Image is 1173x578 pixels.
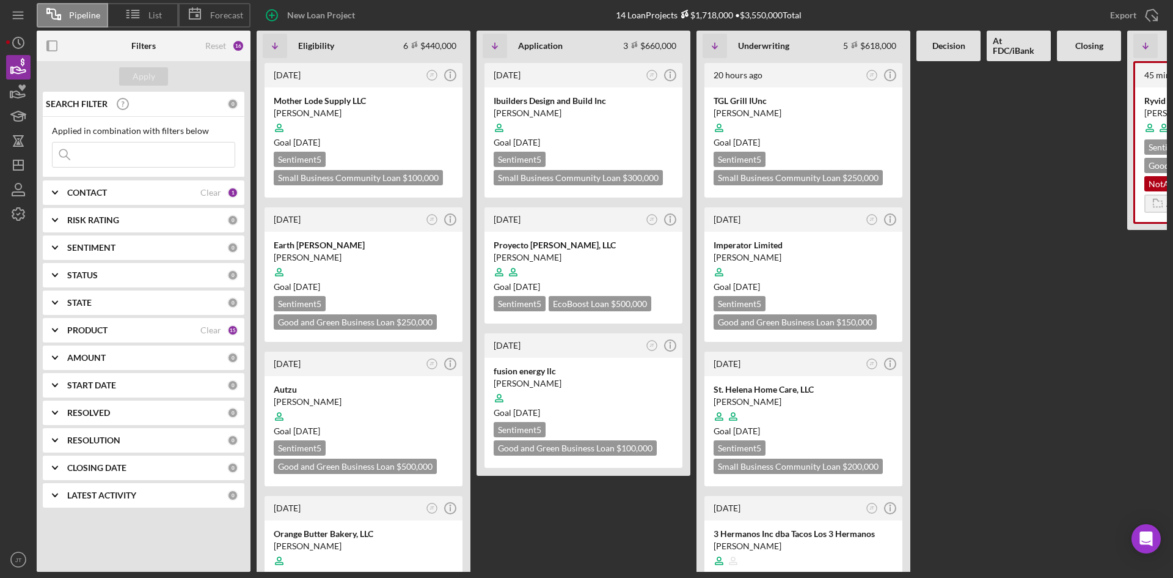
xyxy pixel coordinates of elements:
text: JT [429,506,434,510]
span: $100,000 [616,443,652,453]
div: 5 $618,000 [843,40,896,51]
div: Open Intercom Messenger [1131,524,1161,554]
div: Proyecto [PERSON_NAME], LLC [494,239,673,251]
text: JT [649,217,654,221]
time: 09/27/2025 [293,137,320,147]
b: RESOLVED [67,408,110,418]
div: TGL Grill IUnc [714,95,893,107]
span: $500,000 [611,298,647,309]
div: [PERSON_NAME] [714,107,893,119]
div: 0 [227,435,238,446]
b: At FDC/iBank [993,36,1045,56]
span: Goal [714,281,760,292]
b: CLOSING DATE [67,463,126,473]
div: 0 [227,215,238,226]
time: 09/23/2025 [513,407,540,418]
div: Export [1110,3,1136,28]
span: Goal [714,426,760,436]
div: [PERSON_NAME] [714,540,893,552]
div: New Loan Project [287,3,355,28]
div: Autzu [274,383,453,396]
a: 20 hours agoJTTGL Grill IUnc[PERSON_NAME]Goal [DATE]Sentiment5Small Business Community Loan $250,000 [703,61,904,199]
button: JT [424,356,440,372]
div: 1 [227,187,238,198]
div: 0 [227,297,238,308]
time: 2025-08-26 22:19 [714,358,740,369]
time: 2025-09-03 21:17 [714,70,762,80]
b: SEARCH FILTER [46,99,108,109]
time: 2025-08-04 19:46 [274,503,301,513]
div: 16 [232,40,244,52]
span: Goal [274,137,320,147]
a: [DATE]JTSt. Helena Home Care, LLC[PERSON_NAME]Goal [DATE]Sentiment5Small Business Community Loan ... [703,350,904,488]
time: 2025-08-12 03:52 [494,340,521,350]
div: 14 Loan Projects • $3,550,000 Total [616,10,802,20]
div: Good and Green Business Loan [714,314,877,330]
div: Sentiment 5 [274,152,326,167]
div: Orange Butter Bakery, LLC [274,528,453,540]
span: $150,000 [836,317,872,327]
b: SENTIMENT [67,243,115,253]
a: [DATE]JTAutzu[PERSON_NAME]Goal [DATE]Sentiment5Good and Green Business Loan $500,000 [263,350,464,488]
span: $300,000 [623,172,659,183]
div: Apply [133,67,155,86]
span: $200,000 [842,461,879,472]
span: $500,000 [396,461,433,472]
time: 09/01/2025 [513,281,540,292]
div: Sentiment 5 [714,440,766,456]
b: PRODUCT [67,325,108,335]
span: Goal [714,137,760,147]
div: [PERSON_NAME] [494,251,673,264]
div: Sentiment 5 [494,152,546,167]
div: 6 $440,000 [403,40,456,51]
div: Sentiment 5 [714,296,766,311]
span: Pipeline [69,10,100,20]
a: [DATE]JTMother Lode Supply LLC[PERSON_NAME]Goal [DATE]Sentiment5Small Business Community Loan $10... [263,61,464,199]
text: JT [429,217,434,221]
div: Small Business Community Loan [494,170,663,185]
div: Clear [200,325,221,335]
div: Applied in combination with filters below [52,126,235,136]
span: $250,000 [396,317,433,327]
div: Good and Green Business Loan [494,440,657,456]
div: Clear [200,188,221,198]
b: RESOLUTION [67,435,120,445]
button: JT [6,547,31,572]
div: [PERSON_NAME] [494,107,673,119]
div: EcoBoost Loan [549,296,651,311]
div: 15 [227,325,238,336]
div: 3 $660,000 [623,40,676,51]
div: 0 [227,242,238,253]
b: Closing [1075,41,1103,51]
div: Good and Green Business Loan [274,314,437,330]
b: Eligibility [298,41,334,51]
a: [DATE]JTProyecto [PERSON_NAME], LLC[PERSON_NAME]Goal [DATE]Sentiment5EcoBoost Loan $500,000 [483,206,684,325]
span: List [148,10,162,20]
time: 2025-09-02 22:28 [714,214,740,224]
button: JT [864,500,880,517]
div: Sentiment 5 [494,296,546,311]
div: 0 [227,462,238,473]
span: $100,000 [403,172,439,183]
div: 0 [227,352,238,363]
button: JT [864,212,880,228]
span: Goal [494,137,540,147]
time: 09/27/2025 [293,426,320,436]
button: JT [644,212,660,228]
div: Mother Lode Supply LLC [274,95,453,107]
div: 3 Hermanos Inc dba Tacos Los 3 Hermanos [714,528,893,540]
time: 2025-08-13 18:42 [714,503,740,513]
button: JT [424,67,440,84]
span: Goal [274,281,320,292]
button: JT [424,500,440,517]
div: [PERSON_NAME] [274,396,453,408]
div: Small Business Community Loan [714,459,883,474]
text: JT [429,73,434,77]
time: 09/29/2025 [733,137,760,147]
time: 08/11/2025 [733,426,760,436]
time: 09/29/2025 [293,281,320,292]
b: AMOUNT [67,353,106,363]
div: [PERSON_NAME] [714,251,893,264]
time: 2025-08-15 10:59 [274,214,301,224]
span: Goal [494,407,540,418]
